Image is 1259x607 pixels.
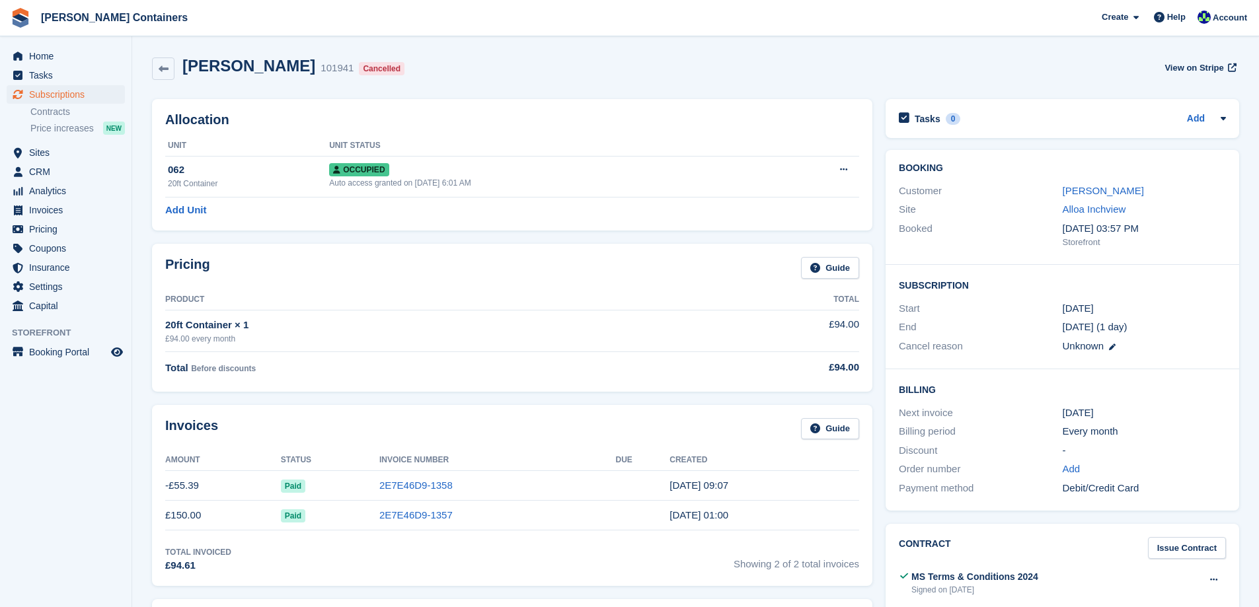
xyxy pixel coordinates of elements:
[281,450,379,471] th: Status
[899,184,1062,199] div: Customer
[669,480,728,491] time: 2025-08-20 08:07:23 UTC
[7,162,125,181] a: menu
[29,277,108,296] span: Settings
[1063,301,1094,316] time: 2025-08-20 00:00:00 UTC
[1063,424,1226,439] div: Every month
[7,47,125,65] a: menu
[1063,236,1226,249] div: Storefront
[685,360,859,375] div: £94.00
[30,121,125,135] a: Price increases NEW
[329,163,389,176] span: Occupied
[29,343,108,361] span: Booking Portal
[7,143,125,162] a: menu
[899,202,1062,217] div: Site
[899,424,1062,439] div: Billing period
[1102,11,1128,24] span: Create
[1063,185,1144,196] a: [PERSON_NAME]
[165,450,281,471] th: Amount
[191,364,256,373] span: Before discounts
[1063,443,1226,458] div: -
[29,47,108,65] span: Home
[734,546,859,573] span: Showing 2 of 2 total invoices
[899,406,1062,421] div: Next invoice
[168,178,329,190] div: 20ft Container
[899,443,1062,458] div: Discount
[29,85,108,104] span: Subscriptions
[801,257,859,279] a: Guide
[281,480,305,493] span: Paid
[1213,11,1247,24] span: Account
[379,450,616,471] th: Invoice Number
[359,62,404,75] div: Cancelled
[321,61,354,76] div: 101941
[165,135,329,157] th: Unit
[165,501,281,530] td: £150.00
[29,162,108,181] span: CRM
[946,113,961,125] div: 0
[165,333,685,345] div: £94.00 every month
[1159,57,1239,79] a: View on Stripe
[911,570,1038,584] div: MS Terms & Conditions 2024
[29,182,108,200] span: Analytics
[899,537,951,559] h2: Contract
[7,182,125,200] a: menu
[379,509,453,520] a: 2E7E46D9-1357
[899,382,1226,396] h2: Billing
[669,509,728,520] time: 2025-08-20 00:00:10 UTC
[36,7,193,28] a: [PERSON_NAME] Containers
[11,8,30,28] img: stora-icon-8386f47178a22dfd0bd8f6a31ec36ba5ce8667c1dd55bd0f319d3a0aa187defe.svg
[685,310,859,351] td: £94.00
[685,289,859,310] th: Total
[899,462,1062,477] div: Order number
[7,220,125,238] a: menu
[29,297,108,315] span: Capital
[165,203,206,218] a: Add Unit
[29,143,108,162] span: Sites
[29,220,108,238] span: Pricing
[1187,112,1205,127] a: Add
[30,122,94,135] span: Price increases
[899,221,1062,249] div: Booked
[12,326,132,339] span: Storefront
[1164,61,1223,75] span: View on Stripe
[7,343,125,361] a: menu
[7,85,125,104] a: menu
[168,162,329,178] div: 062
[899,163,1226,174] h2: Booking
[616,450,670,471] th: Due
[103,122,125,135] div: NEW
[1063,203,1126,215] a: Alloa Inchview
[7,277,125,296] a: menu
[165,362,188,373] span: Total
[1063,340,1104,351] span: Unknown
[915,113,940,125] h2: Tasks
[7,258,125,277] a: menu
[1063,462,1081,477] a: Add
[899,278,1226,291] h2: Subscription
[165,289,685,310] th: Product
[1063,221,1226,236] div: [DATE] 03:57 PM
[911,584,1038,596] div: Signed on [DATE]
[1063,406,1226,421] div: [DATE]
[29,258,108,277] span: Insurance
[29,239,108,258] span: Coupons
[165,318,685,333] div: 20ft Container × 1
[7,239,125,258] a: menu
[165,112,859,127] h2: Allocation
[669,450,859,471] th: Created
[899,339,1062,354] div: Cancel reason
[329,135,773,157] th: Unit Status
[30,106,125,118] a: Contracts
[1167,11,1186,24] span: Help
[7,201,125,219] a: menu
[109,344,125,360] a: Preview store
[1063,481,1226,496] div: Debit/Credit Card
[899,301,1062,316] div: Start
[899,320,1062,335] div: End
[182,57,315,75] h2: [PERSON_NAME]
[165,558,231,573] div: £94.61
[7,66,125,85] a: menu
[329,177,773,189] div: Auto access granted on [DATE] 6:01 AM
[1148,537,1226,559] a: Issue Contract
[281,509,305,522] span: Paid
